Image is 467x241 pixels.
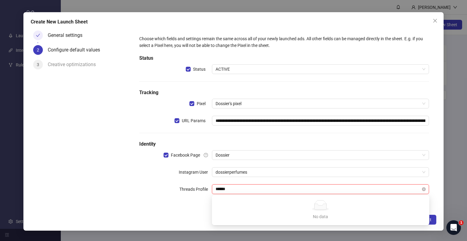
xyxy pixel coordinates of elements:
[48,60,101,69] div: Creative optimizations
[216,168,426,177] span: dossierperfumes
[216,151,426,160] span: Dossier
[179,117,208,124] span: URL Params
[48,30,87,40] div: General settings
[216,99,426,108] span: Dossier's pixel
[139,35,429,49] div: Choose which fields and settings remain the same across all of your newly launched ads. All other...
[179,167,212,177] label: Instagram User
[139,89,429,96] h5: Tracking
[139,140,429,148] h5: Identity
[433,18,438,23] span: close
[168,152,202,158] span: Facebook Page
[219,213,422,220] div: No data
[37,62,39,67] span: 3
[216,65,426,74] span: ACTIVE
[179,184,212,194] label: Threads Profile
[194,100,208,107] span: Pixel
[48,45,105,55] div: Configure default values
[446,220,461,235] iframe: Intercom live chat
[139,55,429,62] h5: Status
[191,66,208,73] span: Status
[36,33,40,37] span: check
[422,187,426,191] span: close-circle
[31,18,436,26] div: Create New Launch Sheet
[459,220,464,225] span: 1
[37,48,39,52] span: 2
[204,153,208,157] span: question-circle
[430,16,440,26] button: Close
